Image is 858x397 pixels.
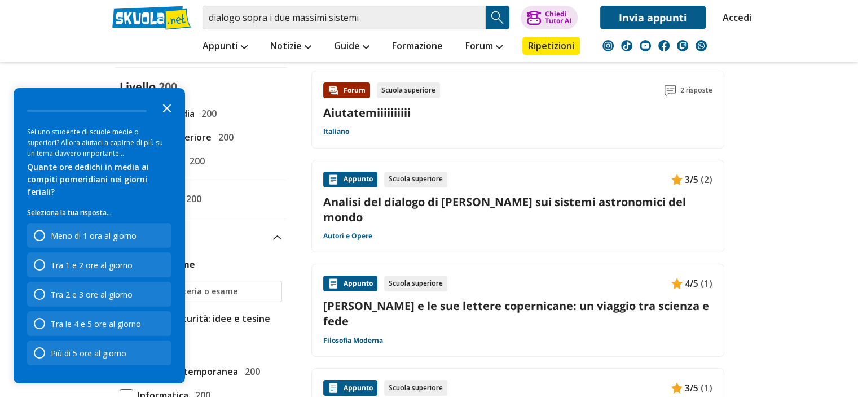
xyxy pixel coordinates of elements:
span: 200 [197,106,217,121]
span: 200 [214,130,234,145]
img: Appunti contenuto [671,278,683,289]
img: twitch [677,40,688,51]
label: Livello [120,79,156,94]
img: Apri e chiudi sezione [273,235,282,240]
a: Guide [331,37,372,57]
a: Notizie [267,37,314,57]
img: WhatsApp [696,40,707,51]
button: Search Button [486,6,509,29]
a: Ripetizioni [522,37,580,55]
img: Cerca appunti, riassunti o versioni [489,9,506,26]
div: Più di 5 ore al giorno [27,341,171,365]
img: Appunti contenuto [671,174,683,185]
img: Appunti contenuto [671,382,683,394]
div: Chiedi Tutor AI [544,11,571,24]
a: [PERSON_NAME] e le sue lettere copernicane: un viaggio tra scienza e fede [323,298,712,329]
div: Tra 1 e 2 ore al giorno [27,252,171,277]
div: Appunto [323,380,377,396]
span: (1) [701,381,712,395]
p: Seleziona la tua risposta... [27,207,171,219]
div: Sei uno studente di scuole medie o superiori? Allora aiutaci a capirne di più su un tema davvero ... [27,126,171,159]
span: (1) [701,276,712,291]
a: Filosofia Moderna [323,336,383,345]
div: Survey [14,88,185,383]
a: Accedi [723,6,746,29]
img: Forum contenuto [328,85,339,96]
a: Forum [463,37,505,57]
div: Tra le 4 e 5 ore al giorno [27,311,171,336]
span: 3/5 [685,381,698,395]
span: (2) [701,172,712,187]
button: ChiediTutor AI [521,6,578,29]
input: Cerca appunti, riassunti o versioni [203,6,486,29]
div: Scuola superiore [384,276,447,291]
span: 200 [159,79,177,94]
img: Commenti lettura [665,85,676,96]
span: 200 [182,191,201,206]
div: Tra le 4 e 5 ore al giorno [51,319,141,329]
img: facebook [658,40,670,51]
div: Tra 1 e 2 ore al giorno [51,260,133,271]
div: Tra 2 e 3 ore al giorno [51,289,133,300]
span: 4/5 [685,276,698,291]
img: Appunti contenuto [328,174,339,185]
div: Scuola superiore [384,380,447,396]
div: Appunto [323,276,377,291]
div: Tra 2 e 3 ore al giorno [27,282,171,307]
span: 200 [185,154,205,168]
span: 2 risposte [680,82,712,98]
input: Ricerca materia o esame [139,286,276,297]
div: Meno di 1 ora al giorno [51,230,137,241]
div: Scuola superiore [384,172,447,187]
div: Scuola superiore [377,82,440,98]
a: Formazione [389,37,446,57]
img: youtube [640,40,651,51]
div: Meno di 1 ora al giorno [27,223,171,248]
span: 3/5 [685,172,698,187]
img: Appunti contenuto [328,382,339,394]
img: Appunti contenuto [328,278,339,289]
span: Tesina maturità: idee e tesine svolte [133,311,282,341]
a: Autori e Opere [323,232,372,241]
a: Invia appunti [600,6,706,29]
img: tiktok [621,40,632,51]
a: Aiutatemiiiiiiiiii [323,105,411,120]
div: Forum [323,82,370,98]
a: Analisi del dialogo di [PERSON_NAME] sui sistemi astronomici del mondo [323,194,712,225]
a: Italiano [323,127,349,136]
div: Quante ore dedichi in media ai compiti pomeridiani nei giorni feriali? [27,161,171,198]
img: instagram [602,40,614,51]
a: Appunti [200,37,250,57]
span: Storia Contemporanea [133,364,238,379]
span: 200 [240,364,260,379]
button: Close the survey [156,96,178,119]
div: Appunto [323,172,377,187]
div: Più di 5 ore al giorno [51,348,126,359]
